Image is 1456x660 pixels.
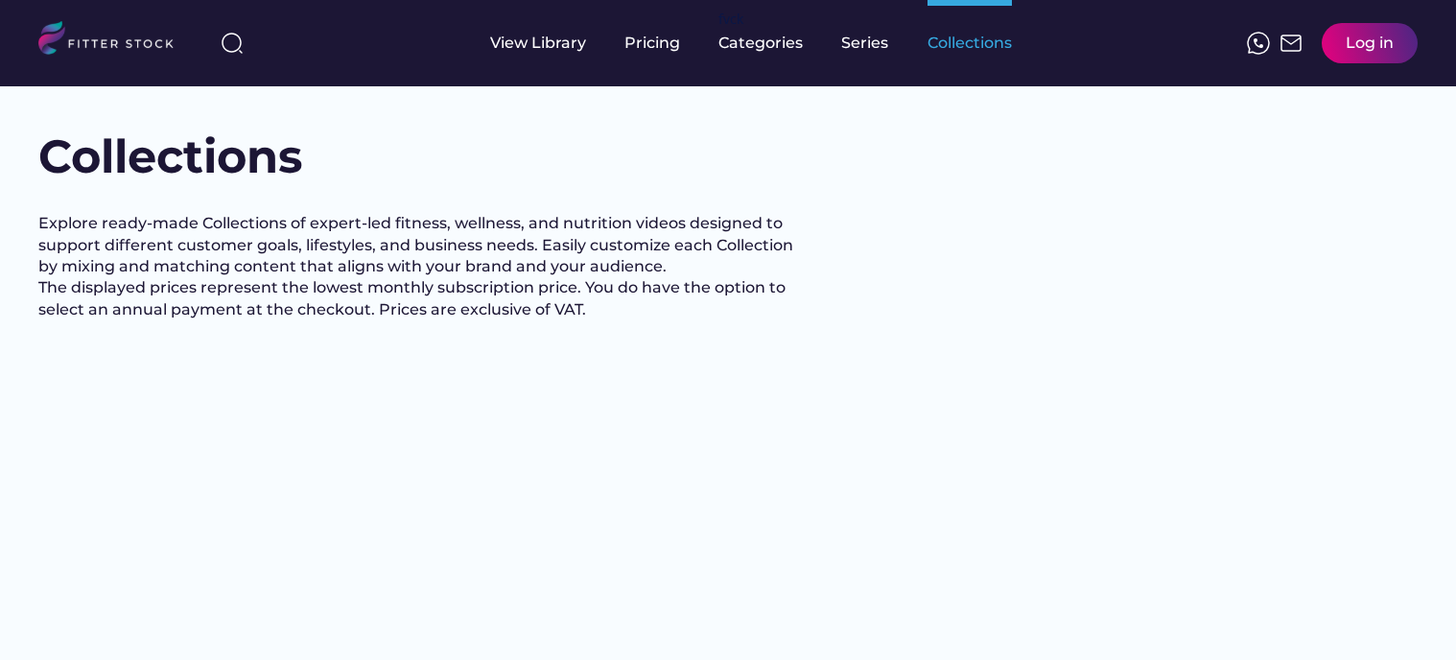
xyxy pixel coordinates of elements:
[38,213,806,320] h2: Explore ready-made Collections of expert-led fitness, wellness, and nutrition videos designed to ...
[718,10,743,29] div: fvck
[1346,33,1394,54] div: Log in
[624,33,680,54] div: Pricing
[1280,32,1303,55] img: Frame%2051.svg
[38,21,190,60] img: LOGO.svg
[221,32,244,55] img: search-normal%203.svg
[1247,32,1270,55] img: meteor-icons_whatsapp%20%281%29.svg
[38,125,302,189] h1: Collections
[718,33,803,54] div: Categories
[928,33,1012,54] div: Collections
[841,33,889,54] div: Series
[490,33,586,54] div: View Library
